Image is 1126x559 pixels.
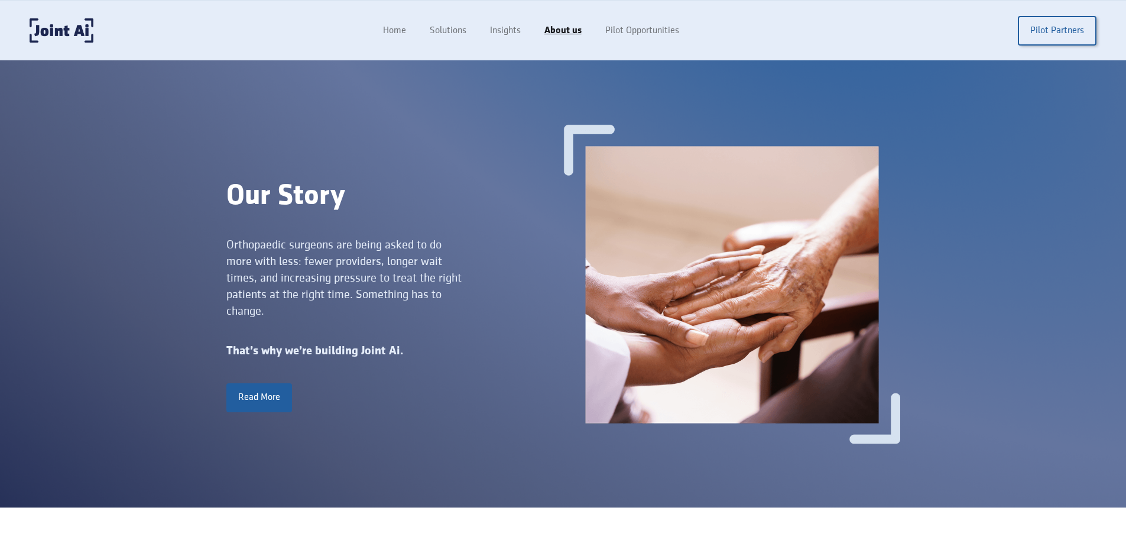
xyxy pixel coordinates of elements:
[533,20,593,42] a: About us
[418,20,478,42] a: Solutions
[371,20,418,42] a: Home
[30,18,93,43] a: home
[226,383,292,412] a: Read More
[593,20,691,42] a: Pilot Opportunities
[226,180,563,213] div: Our Story
[478,20,533,42] a: Insights
[226,343,563,360] div: That’s why we’re building Joint Ai.
[1018,16,1096,46] a: Pilot Partners
[226,237,462,319] div: Orthopaedic surgeons are being asked to do more with less: fewer providers, longer wait times, an...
